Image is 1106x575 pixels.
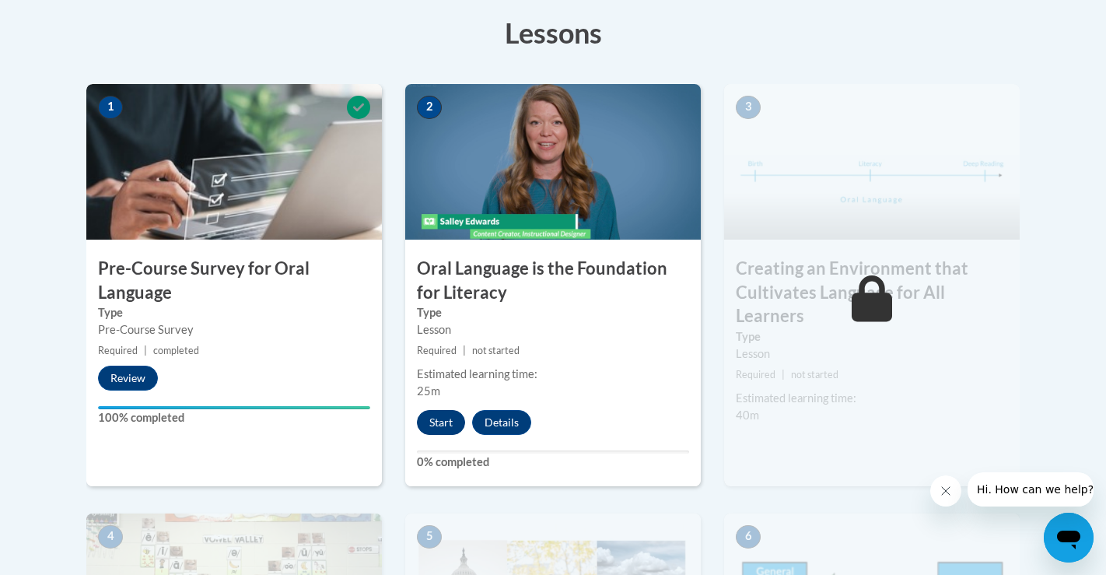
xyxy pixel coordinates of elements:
span: Required [736,369,775,380]
span: 6 [736,525,761,549]
span: 25m [417,384,440,398]
label: Type [98,304,370,321]
h3: Creating an Environment that Cultivates Language for All Learners [724,257,1020,328]
iframe: Close message [930,475,961,507]
span: Required [98,345,138,356]
span: completed [153,345,199,356]
span: 5 [417,525,442,549]
div: Estimated learning time: [736,390,1008,407]
button: Review [98,366,158,391]
img: Course Image [405,84,701,240]
label: Type [736,328,1008,345]
span: | [463,345,466,356]
span: 40m [736,408,759,422]
span: | [144,345,147,356]
span: 1 [98,96,123,119]
img: Course Image [86,84,382,240]
div: Lesson [736,345,1008,363]
span: 2 [417,96,442,119]
span: Required [417,345,457,356]
h3: Pre-Course Survey for Oral Language [86,257,382,305]
button: Details [472,410,531,435]
label: 100% completed [98,409,370,426]
span: not started [472,345,520,356]
button: Start [417,410,465,435]
h3: Oral Language is the Foundation for Literacy [405,257,701,305]
iframe: Button to launch messaging window [1044,513,1094,563]
span: 3 [736,96,761,119]
div: Pre-Course Survey [98,321,370,338]
div: Estimated learning time: [417,366,689,383]
div: Your progress [98,406,370,409]
h3: Lessons [86,13,1020,52]
iframe: Message from company [968,472,1094,507]
div: Lesson [417,321,689,338]
label: Type [417,304,689,321]
span: | [782,369,785,380]
img: Course Image [724,84,1020,240]
span: 4 [98,525,123,549]
span: not started [791,369,838,380]
label: 0% completed [417,454,689,471]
